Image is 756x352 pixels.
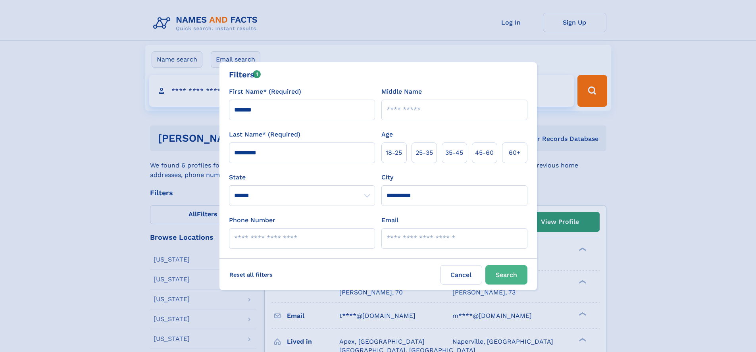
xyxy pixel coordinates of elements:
label: Email [381,215,398,225]
label: State [229,173,375,182]
span: 25‑35 [416,148,433,158]
label: First Name* (Required) [229,87,301,96]
span: 60+ [509,148,521,158]
label: Reset all filters [224,265,278,284]
span: 35‑45 [445,148,463,158]
div: Filters [229,69,261,81]
span: 45‑60 [475,148,494,158]
label: Middle Name [381,87,422,96]
label: City [381,173,393,182]
label: Age [381,130,393,139]
span: 18‑25 [386,148,402,158]
label: Cancel [440,265,482,285]
button: Search [485,265,527,285]
label: Last Name* (Required) [229,130,300,139]
label: Phone Number [229,215,275,225]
